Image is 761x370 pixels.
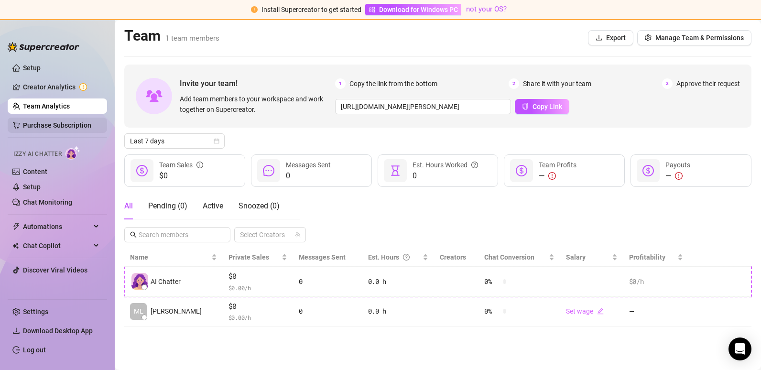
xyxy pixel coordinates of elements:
span: Share it with your team [523,78,591,89]
span: $ 0.00 /h [228,313,288,322]
a: Set wageedit [566,307,604,315]
span: info-circle [196,160,203,170]
span: 0 [286,170,331,182]
span: exclamation-circle [675,172,683,180]
span: Export [606,34,626,42]
a: Chat Monitoring [23,198,72,206]
button: Export [588,30,633,45]
span: $ 0.00 /h [228,283,288,293]
span: dollar-circle [136,165,148,176]
span: Copy Link [533,103,562,110]
img: Chat Copilot [12,242,19,249]
div: Est. Hours [368,252,421,262]
a: Download for Windows PC [365,4,461,15]
span: calendar [214,138,219,144]
span: Snoozed ( 0 ) [239,201,280,210]
span: download [596,34,602,41]
th: Name [124,248,223,267]
span: dollar-circle [642,165,654,176]
span: edit [597,308,604,315]
span: Automations [23,219,91,234]
span: Install Supercreator to get started [261,6,361,13]
span: download [12,327,20,335]
span: question-circle [403,252,410,262]
span: $0 [228,271,288,282]
a: Setup [23,183,41,191]
div: Team Sales [159,160,203,170]
span: message [263,165,274,176]
span: Manage Team & Permissions [655,34,744,42]
a: Discover Viral Videos [23,266,87,274]
span: $0 [159,170,203,182]
button: Manage Team & Permissions [637,30,751,45]
span: Invite your team! [180,77,335,89]
div: Open Intercom Messenger [728,337,751,360]
span: dollar-circle [516,165,527,176]
input: Search members [139,229,217,240]
span: Copy the link from the bottom [349,78,437,89]
span: Salary [566,253,586,261]
button: Copy Link [515,99,569,114]
span: exclamation-circle [251,6,258,13]
span: Chat Conversion [484,253,534,261]
span: [PERSON_NAME] [151,306,202,316]
span: ME [134,306,143,316]
span: exclamation-circle [548,172,556,180]
a: Team Analytics [23,102,70,110]
span: Chat Copilot [23,238,91,253]
span: windows [369,6,375,13]
span: Team Profits [539,161,576,169]
span: Messages Sent [286,161,331,169]
span: Izzy AI Chatter [13,150,62,159]
th: Creators [434,248,478,267]
span: Download Desktop App [23,327,93,335]
span: 1 team members [165,34,219,43]
div: Est. Hours Worked [413,160,478,170]
span: AI Chatter [151,276,181,287]
div: 0 [299,276,356,287]
div: — [539,170,576,182]
div: Pending ( 0 ) [148,200,187,212]
a: Setup [23,64,41,72]
div: $0 /h [629,276,683,287]
div: 0 [299,306,356,316]
a: Content [23,168,47,175]
span: Private Sales [228,253,269,261]
div: — [665,170,690,182]
span: Approve their request [676,78,740,89]
span: 1 [335,78,346,89]
h2: Team [124,27,219,45]
a: not your OS? [466,5,507,13]
span: thunderbolt [12,223,20,230]
span: copy [522,103,529,109]
span: Add team members to your workspace and work together on Supercreator. [180,94,331,115]
span: Name [130,252,209,262]
span: 0 % [484,276,500,287]
a: Purchase Subscription [23,121,91,129]
span: 2 [509,78,519,89]
span: search [130,231,137,238]
div: 0.0 h [368,276,428,287]
a: Log out [23,346,46,354]
span: Last 7 days [130,134,219,148]
div: 0.0 h [368,306,428,316]
span: Profitability [629,253,665,261]
span: 0 [413,170,478,182]
a: Settings [23,308,48,316]
span: $0 [228,301,288,312]
a: Creator Analytics exclamation-circle [23,79,99,95]
span: question-circle [471,160,478,170]
span: setting [645,34,652,41]
span: Download for Windows PC [379,4,458,15]
span: hourglass [390,165,401,176]
span: Payouts [665,161,690,169]
span: 0 % [484,306,500,316]
div: All [124,200,133,212]
span: team [295,232,301,238]
span: Messages Sent [299,253,346,261]
span: 3 [662,78,673,89]
td: — [623,297,689,327]
span: Active [203,201,223,210]
img: izzy-ai-chatter-avatar-DDCN_rTZ.svg [131,273,148,290]
img: logo-BBDzfeDw.svg [8,42,79,52]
